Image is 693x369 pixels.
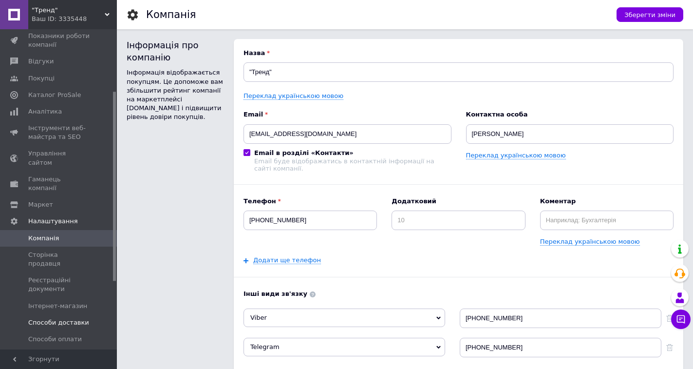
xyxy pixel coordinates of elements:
[28,32,90,49] span: Показники роботи компанії
[28,234,59,243] span: Компанія
[10,43,419,53] p: Доставка по [GEOGRAPHIC_DATA]:
[466,124,674,144] input: ПІБ
[28,175,90,193] span: Гаманець компанії
[146,9,196,20] h1: Компанія
[10,76,419,86] p: Оплата:
[617,7,683,22] button: Зберегти зміни
[243,92,343,100] a: Переклад українською мовою
[540,197,674,206] b: Коментар
[671,310,691,329] button: Чат з покупцем
[243,62,674,82] input: Назва вашої компанії
[253,256,321,264] a: Додати ще телефон
[127,39,224,63] div: Інформація про компанію
[392,197,525,206] b: Додатковий
[10,59,419,69] p: Нова Пошта, УкрПошта, [PERSON_NAME].
[243,124,451,144] input: Електронна адреса
[28,149,90,167] span: Управління сайтом
[392,211,525,230] input: 10
[28,57,54,66] span: Відгуки
[254,149,354,156] b: Email в розділі «Контакти»
[243,211,377,230] input: +38 096 0000000
[28,107,62,116] span: Аналітика
[28,335,82,344] span: Способи оплати
[10,26,419,37] p: Великий вибір, постійні оновлення, акції та знижки
[10,109,419,119] p: Щоденна відправка в 10:00 і 18:00.
[28,217,78,226] span: Налаштування
[32,6,105,15] span: "Тренд"
[243,110,451,119] b: Email
[28,318,89,327] span: Способи доставки
[127,68,224,121] div: Інформація відображається покупцям. Це допоможе вам збільшити рейтинг компанії на маркетплейсі [D...
[10,10,419,152] body: Редактор, E889F5CA-A505-4A7D-9ACE-101660F8CBF6
[28,124,90,141] span: Інструменти веб-майстра та SEO
[250,314,267,321] span: Viber
[254,157,451,172] div: Email буде відображатись в контактній інформації на сайті компанії.
[28,200,53,209] span: Маркет
[243,49,674,58] b: Назва
[32,15,117,23] div: Ваш ID: 3335448
[243,290,674,298] b: Інші види зв'язку
[250,343,280,350] span: Telegram
[10,10,419,20] p: Інтернет-магазин "Тренд" є найбільшим експортером товарів для лего творчості
[28,302,87,311] span: Інтернет-магазин
[466,152,566,159] a: Переклад українською мовою
[540,238,640,246] a: Переклад українською мовою
[540,211,674,230] input: Наприклад: Бухгалтерія
[28,91,81,99] span: Каталог ProSale
[624,11,675,19] span: Зберегти зміни
[28,74,55,83] span: Покупці
[28,276,90,293] span: Реєстраційні документи
[243,197,377,206] b: Телефон
[10,92,419,102] p: карта Банку Приват або Моно, Пром-оплата, наложка.
[466,110,674,119] b: Контактна особа
[28,251,90,268] span: Сторінка продавця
